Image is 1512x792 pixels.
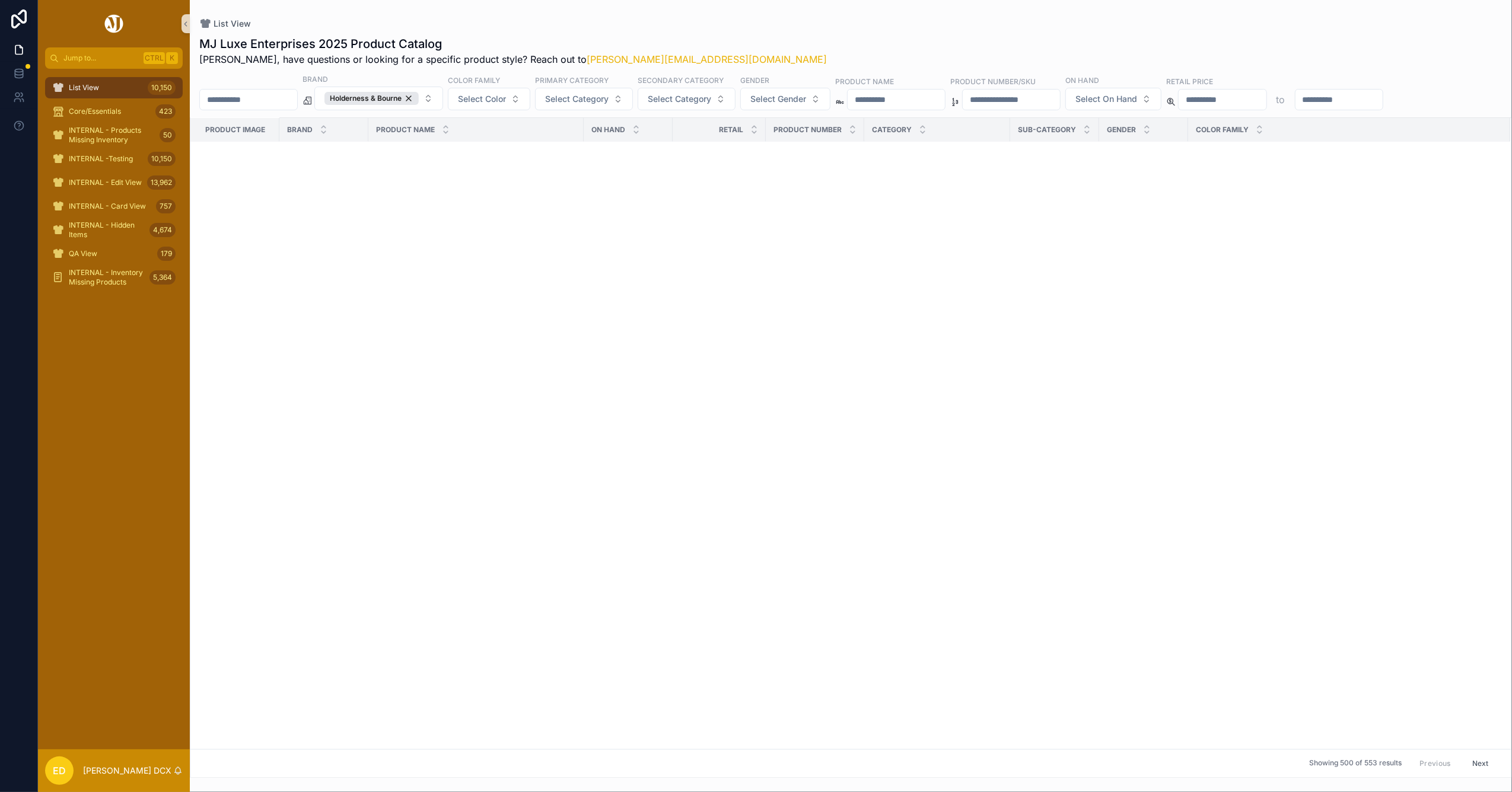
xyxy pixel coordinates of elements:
[45,47,183,69] button: Jump to...CtrlK
[638,88,736,110] button: Select Button
[1107,125,1136,135] span: Gender
[835,76,894,87] label: Product Name
[376,125,435,135] span: Product Name
[648,93,711,105] span: Select Category
[199,36,827,52] h1: MJ Luxe Enterprises 2025 Product Catalog
[950,76,1036,87] label: Product Number/SKU
[69,221,145,239] span: INTERNAL - Hidden Items
[45,148,183,170] a: INTERNAL -Testing10,150
[38,69,190,304] div: scrollable content
[750,93,806,105] span: Select Gender
[740,88,830,110] button: Select Button
[45,101,183,122] a: Core/Essentials423
[83,765,171,777] p: [PERSON_NAME] DCX
[740,75,769,85] label: Gender
[545,93,609,105] span: Select Category
[205,125,265,135] span: Product Image
[448,88,530,110] button: Select Button
[314,87,443,110] button: Select Button
[69,249,97,258] span: QA View
[719,125,743,135] span: Retail
[535,88,633,110] button: Select Button
[1166,76,1213,87] label: Retail Price
[69,126,155,145] span: INTERNAL - Products Missing Inventory
[53,764,66,778] span: ED
[303,74,328,84] label: Brand
[69,83,99,92] span: List View
[69,178,142,187] span: INTERNAL - Edit View
[324,92,419,105] div: Holderness & Bourne
[45,172,183,193] a: INTERNAL - Edit View13,962
[147,175,176,190] div: 13,962
[872,125,912,135] span: Category
[69,154,133,164] span: INTERNAL -Testing
[199,52,827,66] span: [PERSON_NAME], have questions or looking for a specific product style? Reach out to
[144,52,165,64] span: Ctrl
[69,202,146,211] span: INTERNAL - Card View
[773,125,842,135] span: Product Number
[448,75,500,85] label: Color Family
[45,77,183,98] a: List View10,150
[149,270,176,285] div: 5,364
[1065,75,1099,85] label: On Hand
[287,125,313,135] span: Brand
[160,128,176,142] div: 50
[1065,88,1161,110] button: Select Button
[587,53,827,65] a: [PERSON_NAME][EMAIL_ADDRESS][DOMAIN_NAME]
[1309,759,1402,768] span: Showing 500 of 553 results
[638,75,724,85] label: Secondary Category
[458,93,506,105] span: Select Color
[148,81,176,95] div: 10,150
[69,268,145,287] span: INTERNAL - Inventory Missing Products
[1018,125,1076,135] span: Sub-Category
[45,243,183,264] a: QA View179
[45,219,183,241] a: INTERNAL - Hidden Items4,674
[155,104,176,119] div: 423
[63,53,139,63] span: Jump to...
[1464,754,1497,772] button: Next
[149,223,176,237] div: 4,674
[1075,93,1137,105] span: Select On Hand
[45,196,183,217] a: INTERNAL - Card View757
[1277,92,1285,107] p: to
[148,152,176,166] div: 10,150
[199,18,251,30] a: List View
[324,92,419,105] button: Unselect HOLDERNESS_BOURNE
[69,107,121,116] span: Core/Essentials
[214,18,251,30] span: List View
[157,247,176,261] div: 179
[167,53,177,63] span: K
[45,124,183,146] a: INTERNAL - Products Missing Inventory50
[1196,125,1249,135] span: Color Family
[103,14,125,33] img: App logo
[156,199,176,213] div: 757
[45,267,183,288] a: INTERNAL - Inventory Missing Products5,364
[591,125,625,135] span: On Hand
[535,75,609,85] label: Primary Category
